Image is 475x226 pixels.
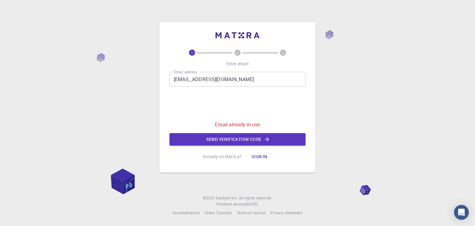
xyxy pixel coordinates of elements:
[246,150,272,163] button: Sign in
[216,195,238,201] a: Exabyte Inc.
[203,154,242,160] p: Already on Mat3ra?
[174,69,197,75] label: Email address
[270,210,302,215] span: Privacy statement
[454,205,469,220] div: Open Intercom Messenger
[237,210,265,216] a: Terms of service
[246,202,259,206] span: [DATE] .
[226,61,249,67] p: Enter email
[282,50,284,55] text: 3
[205,210,232,215] span: Video Tutorials
[191,50,193,55] text: 1
[173,210,200,216] a: Documentation
[246,201,259,207] a: [DATE].
[173,210,200,215] span: Documentation
[237,50,238,55] text: 2
[270,210,302,216] a: Privacy statement
[239,195,272,201] span: All rights reserved.
[216,195,238,200] span: Exabyte Inc.
[237,210,265,215] span: Terms of service
[203,195,216,201] span: © 2025
[190,92,285,116] iframe: reCAPTCHA
[216,201,246,207] span: Platform version
[169,133,306,146] button: Send verification code
[205,210,232,216] a: Video Tutorials
[215,121,260,128] p: Email already in use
